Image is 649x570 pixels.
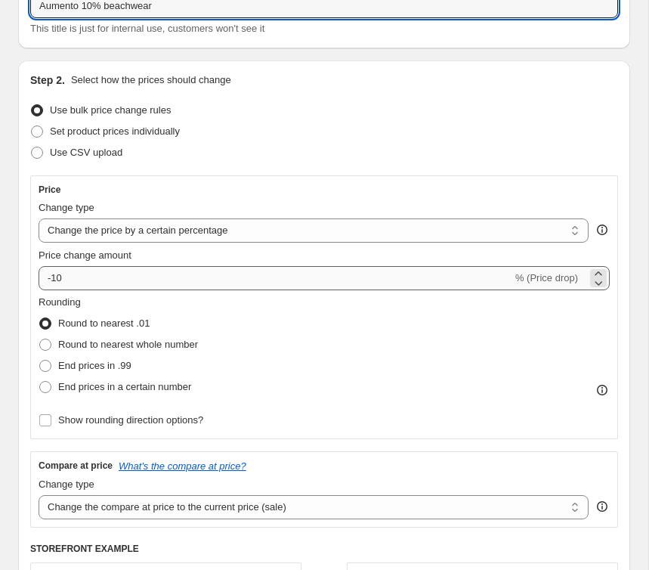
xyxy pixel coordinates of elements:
[50,125,180,137] span: Set product prices individually
[50,147,122,158] span: Use CSV upload
[39,184,60,196] h3: Price
[30,23,264,34] span: This title is just for internal use, customers won't see it
[515,272,578,283] span: % (Price drop)
[50,104,171,116] span: Use bulk price change rules
[119,460,246,472] button: What's the compare at price?
[39,479,94,490] span: Change type
[39,296,81,308] span: Rounding
[39,460,113,472] h3: Compare at price
[39,202,94,213] span: Change type
[58,339,198,350] span: Round to nearest whole number
[58,381,191,392] span: End prices in a certain number
[30,543,618,555] h6: STOREFRONT EXAMPLE
[58,318,150,329] span: Round to nearest .01
[58,414,203,426] span: Show rounding direction options?
[39,266,512,290] input: -15
[595,499,610,514] div: help
[595,222,610,237] div: help
[58,360,131,371] span: End prices in .99
[30,73,65,88] h2: Step 2.
[39,249,131,261] span: Price change amount
[71,73,231,88] p: Select how the prices should change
